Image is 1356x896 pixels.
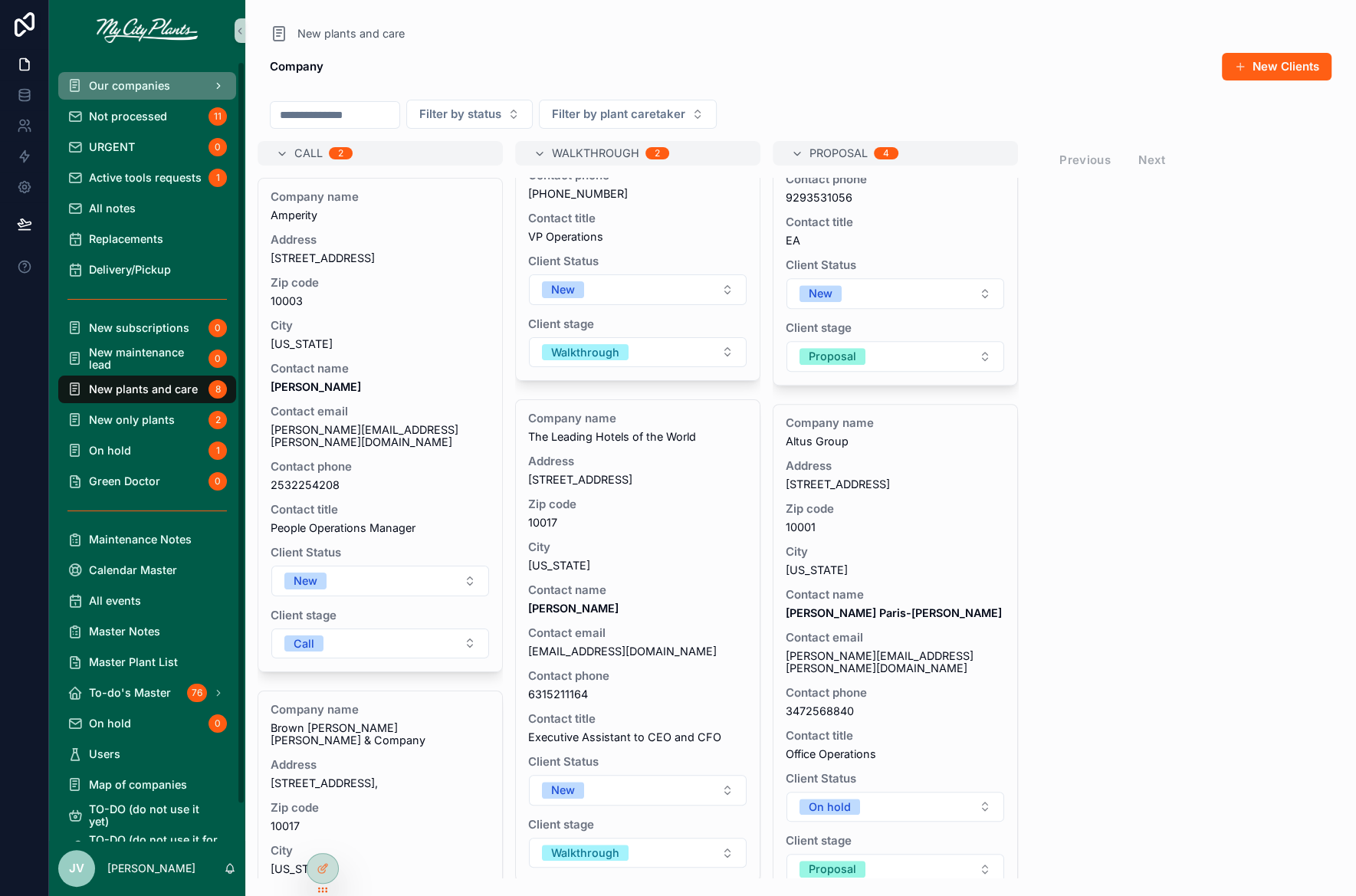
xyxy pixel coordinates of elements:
[786,521,1005,533] span: 10001
[528,627,747,639] span: Contact email
[294,635,314,652] div: Call
[551,782,575,799] div: New
[528,517,747,529] span: 10017
[786,546,1005,558] span: City
[528,584,747,596] span: Contact name
[58,710,236,737] a: On hold0
[786,854,1004,885] button: Select Button
[1222,53,1331,80] button: New Clients
[270,25,405,43] a: New plants and care
[528,713,747,725] span: Contact title
[809,799,851,816] div: On hold
[58,376,236,403] a: New plants and care8
[208,319,227,337] div: 0
[58,648,236,676] a: Master Plant List
[89,445,131,457] span: On hold
[89,656,178,668] span: Master Plant List
[515,399,760,881] a: Company nameThe Leading Hotels of the WorldAddress[STREET_ADDRESS]Zip code10017City[US_STATE]Cont...
[271,209,490,222] span: Amperity
[89,834,221,858] span: TO-DO (do not use it for now)
[809,861,856,878] div: Proposal
[58,225,236,253] a: Replacements
[89,346,202,371] span: New maintenance lead
[528,541,747,553] span: City
[551,344,619,361] div: Walkthrough
[271,252,490,264] span: [STREET_ADDRESS]
[271,380,361,393] strong: [PERSON_NAME]
[97,18,198,43] img: App logo
[271,845,490,857] span: City
[419,107,501,122] span: Filter by status
[58,802,236,829] a: TO-DO (do not use it yet)
[58,587,236,615] a: All events
[58,345,236,373] a: New maintenance lead0
[89,141,135,153] span: URGENT
[271,820,490,832] span: 10017
[786,730,1005,742] span: Contact title
[271,295,490,307] span: 10003
[208,169,227,187] div: 1
[809,285,832,302] div: New
[89,595,141,607] span: All events
[528,255,747,267] span: Client Status
[786,589,1005,601] span: Contact name
[58,437,236,464] a: On hold1
[89,80,170,92] span: Our companies
[69,859,84,878] span: JV
[89,110,167,123] span: Not processed
[528,688,747,701] span: 6315211164
[786,705,1005,717] span: 3472568840
[786,478,1005,491] span: [STREET_ADDRESS]
[529,775,747,806] button: Select Button
[786,792,1004,822] button: Select Button
[786,259,1005,271] span: Client Status
[271,504,490,516] span: Contact title
[187,684,207,702] div: 76
[786,173,1005,185] span: Contact phone
[89,475,160,487] span: Green Doctor
[271,759,490,771] span: Address
[208,380,227,399] div: 8
[786,278,1004,309] button: Select Button
[89,717,131,730] span: On hold
[552,107,685,122] span: Filter by plant caretaker
[529,838,747,868] button: Select Button
[89,779,187,791] span: Map of companies
[529,337,747,368] button: Select Button
[786,650,1005,674] span: [PERSON_NAME][EMAIL_ADDRESS][PERSON_NAME][DOMAIN_NAME]
[883,147,889,159] div: 4
[271,629,489,659] button: Select Button
[552,146,639,161] span: Walkthrough
[529,274,747,305] button: Select Button
[89,233,163,245] span: Replacements
[271,479,490,491] span: 2532254208
[338,147,343,159] div: 2
[786,192,1005,204] span: 9293531056
[528,602,619,615] strong: [PERSON_NAME]
[528,756,747,768] span: Client Status
[528,560,747,572] span: [US_STATE]
[58,256,236,284] a: Delivery/Pickup
[89,322,189,334] span: New subscriptions
[528,318,747,330] span: Client stage
[294,146,323,161] span: Call
[107,861,195,876] p: [PERSON_NAME]
[89,564,177,576] span: Calendar Master
[58,195,236,222] a: All notes
[786,773,1005,785] span: Client Status
[786,632,1005,644] span: Contact email
[809,348,856,365] div: Proposal
[528,212,747,225] span: Contact title
[271,338,490,350] span: [US_STATE]
[58,740,236,768] a: Users
[271,704,490,716] span: Company name
[786,216,1005,228] span: Contact title
[89,414,175,426] span: New only plants
[89,202,136,215] span: All notes
[406,100,533,129] button: Select Button
[528,670,747,682] span: Contact phone
[655,147,660,159] div: 2
[208,441,227,460] div: 1
[58,72,236,100] a: Our companies
[528,431,747,443] span: The Leading Hotels of the World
